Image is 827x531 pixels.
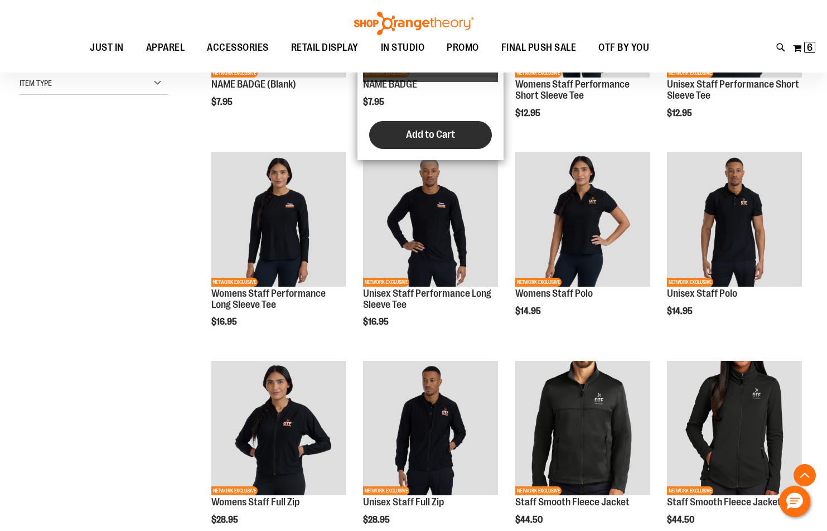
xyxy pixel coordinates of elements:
img: Product image for Smooth Fleece Jacket [515,361,650,496]
span: NETWORK EXCLUSIVE [363,486,409,495]
span: FINAL PUSH SALE [501,35,577,60]
span: PROMO [447,35,479,60]
span: $12.95 [515,108,542,118]
a: JUST IN [79,35,135,61]
a: OTF BY YOU [587,35,660,61]
span: $7.95 [363,97,386,107]
span: RETAIL DISPLAY [291,35,359,60]
span: $28.95 [211,515,240,525]
a: Unisex Staff PoloNETWORK EXCLUSIVE [667,152,802,288]
a: Womens Staff PoloNETWORK EXCLUSIVE [515,152,650,288]
span: OTF BY YOU [598,35,649,60]
a: Womens Staff Performance Short Sleeve Tee [515,79,630,101]
a: Womens Staff Performance Long Sleeve TeeNETWORK EXCLUSIVE [211,152,346,288]
span: $16.95 [211,317,239,327]
img: Shop Orangetheory [352,12,475,35]
a: IN STUDIO [370,35,436,60]
img: Unisex Staff Performance Long Sleeve Tee [363,152,498,287]
a: Unisex Staff Full ZipNETWORK EXCLUSIVE [363,361,498,498]
img: Product image for Smooth Fleece Jacket [667,361,802,496]
span: $16.95 [363,317,390,327]
span: NETWORK EXCLUSIVE [667,486,713,495]
a: Unisex Staff Full Zip [363,496,444,508]
a: ACCESSORIES [196,35,280,61]
span: NETWORK EXCLUSIVE [211,278,258,287]
a: Unisex Staff Performance Long Sleeve Tee [363,288,491,310]
a: NAME BADGE (Blank) [211,79,296,90]
a: Womens Staff Full ZipNETWORK EXCLUSIVE [211,361,346,498]
span: NETWORK EXCLUSIVE [211,486,258,495]
span: Item Type [20,79,52,88]
a: Womens Staff Polo [515,288,593,299]
span: $7.95 [211,97,234,107]
a: Product image for Smooth Fleece JacketNETWORK EXCLUSIVE [667,361,802,498]
a: Unisex Staff Polo [667,288,737,299]
a: Staff Smooth Fleece Jacket [515,496,630,508]
a: Womens Staff Full Zip [211,496,299,508]
div: product [206,146,352,355]
span: Add to Cart [406,128,455,141]
span: JUST IN [90,35,124,60]
span: IN STUDIO [381,35,425,60]
a: Unisex Staff Performance Short Sleeve Tee [667,79,799,101]
span: 6 [807,42,813,53]
div: product [661,146,807,344]
span: $44.50 [515,515,544,525]
span: $28.95 [363,515,391,525]
span: NETWORK EXCLUSIVE [211,69,258,78]
img: Unisex Staff Full Zip [363,361,498,496]
a: APPAREL [135,35,196,61]
div: product [357,146,504,355]
span: NETWORK EXCLUSIVE [667,278,713,287]
span: NETWORK EXCLUSIVE [515,278,562,287]
span: NETWORK EXCLUSIVE [515,69,562,78]
img: Womens Staff Full Zip [211,361,346,496]
div: product [510,146,656,344]
span: NETWORK EXCLUSIVE [667,69,713,78]
img: Womens Staff Polo [515,152,650,287]
a: RETAIL DISPLAY [280,35,370,61]
a: PROMO [436,35,490,61]
span: $44.50 [667,515,696,525]
a: Product image for Smooth Fleece JacketNETWORK EXCLUSIVE [515,361,650,498]
button: Hello, have a question? Let’s chat. [779,486,810,517]
a: NAME BADGE [363,79,417,90]
button: Back To Top [794,464,816,486]
a: FINAL PUSH SALE [490,35,588,61]
span: ACCESSORIES [207,35,269,60]
button: Add to Cart [369,121,492,149]
a: Unisex Staff Performance Long Sleeve TeeNETWORK EXCLUSIVE [363,152,498,288]
a: Womens Staff Performance Long Sleeve Tee [211,288,326,310]
span: APPAREL [146,35,185,60]
span: NETWORK EXCLUSIVE [363,278,409,287]
span: $14.95 [667,306,694,316]
img: Unisex Staff Polo [667,152,802,287]
span: $14.95 [515,306,543,316]
span: NETWORK EXCLUSIVE [515,486,562,495]
a: Staff Smooth Fleece Jacket [667,496,781,508]
span: $12.95 [667,108,694,118]
img: Womens Staff Performance Long Sleeve Tee [211,152,346,287]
